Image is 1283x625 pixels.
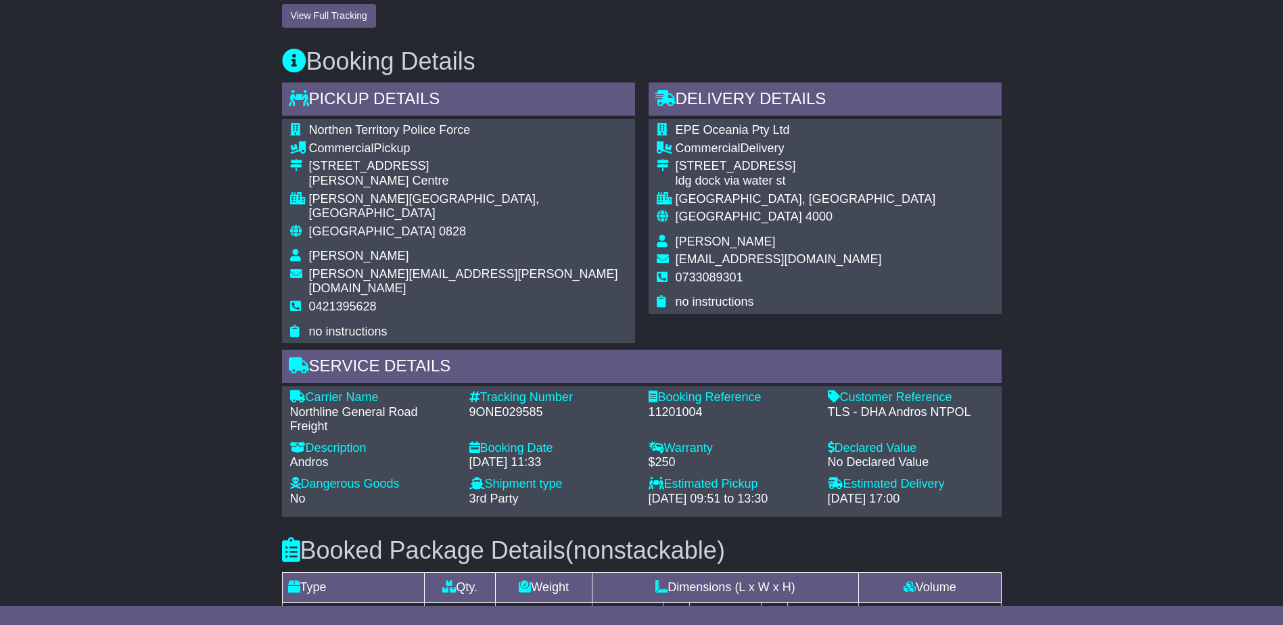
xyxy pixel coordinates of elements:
div: Booking Reference [649,390,814,405]
span: [PERSON_NAME][EMAIL_ADDRESS][PERSON_NAME][DOMAIN_NAME] [309,267,618,296]
div: Estimated Pickup [649,477,814,492]
span: 3rd Party [469,492,519,505]
td: Qty. [424,572,495,602]
div: [DATE] 17:00 [828,492,994,507]
div: Carrier Name [290,390,456,405]
div: Delivery [676,141,936,156]
div: [GEOGRAPHIC_DATA], [GEOGRAPHIC_DATA] [676,192,936,207]
div: Service Details [282,350,1002,386]
div: Warranty [649,441,814,456]
span: no instructions [309,325,388,338]
span: 0733089301 [676,271,743,284]
div: [PERSON_NAME] Centre [309,174,627,189]
div: Tracking Number [469,390,635,405]
div: Pickup [309,141,627,156]
div: Declared Value [828,441,994,456]
span: Northen Territory Police Force [309,123,471,137]
div: ldg dock via water st [676,174,936,189]
span: no instructions [676,295,754,308]
div: $250 [649,455,814,470]
h3: Booked Package Details [282,537,1002,564]
h3: Booking Details [282,48,1002,75]
td: Volume [858,572,1001,602]
div: TLS - DHA Andros NTPOL [828,405,994,420]
div: Dangerous Goods [290,477,456,492]
span: [GEOGRAPHIC_DATA] [676,210,802,223]
div: Northline General Road Freight [290,405,456,434]
span: [PERSON_NAME] [676,235,776,248]
div: Customer Reference [828,390,994,405]
span: [GEOGRAPHIC_DATA] [309,225,436,238]
div: Pickup Details [282,83,635,119]
button: View Full Tracking [282,4,376,28]
div: Description [290,441,456,456]
span: 0421395628 [309,300,377,313]
div: [STREET_ADDRESS] [676,159,936,174]
span: [EMAIL_ADDRESS][DOMAIN_NAME] [676,252,882,266]
span: 4000 [806,210,833,223]
span: Commercial [676,141,741,155]
div: [STREET_ADDRESS] [309,159,627,174]
div: 9ONE029585 [469,405,635,420]
div: [PERSON_NAME][GEOGRAPHIC_DATA], [GEOGRAPHIC_DATA] [309,192,627,221]
div: Estimated Delivery [828,477,994,492]
td: Weight [496,572,592,602]
td: Type [282,572,424,602]
div: [DATE] 11:33 [469,455,635,470]
td: Dimensions (L x W x H) [592,572,859,602]
div: [DATE] 09:51 to 13:30 [649,492,814,507]
span: No [290,492,306,505]
div: Shipment type [469,477,635,492]
div: Andros [290,455,456,470]
div: 11201004 [649,405,814,420]
div: Booking Date [469,441,635,456]
span: (nonstackable) [565,536,725,564]
span: 0828 [439,225,466,238]
span: Commercial [309,141,374,155]
span: [PERSON_NAME] [309,249,409,262]
span: EPE Oceania Pty Ltd [676,123,790,137]
div: No Declared Value [828,455,994,470]
div: Delivery Details [649,83,1002,119]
